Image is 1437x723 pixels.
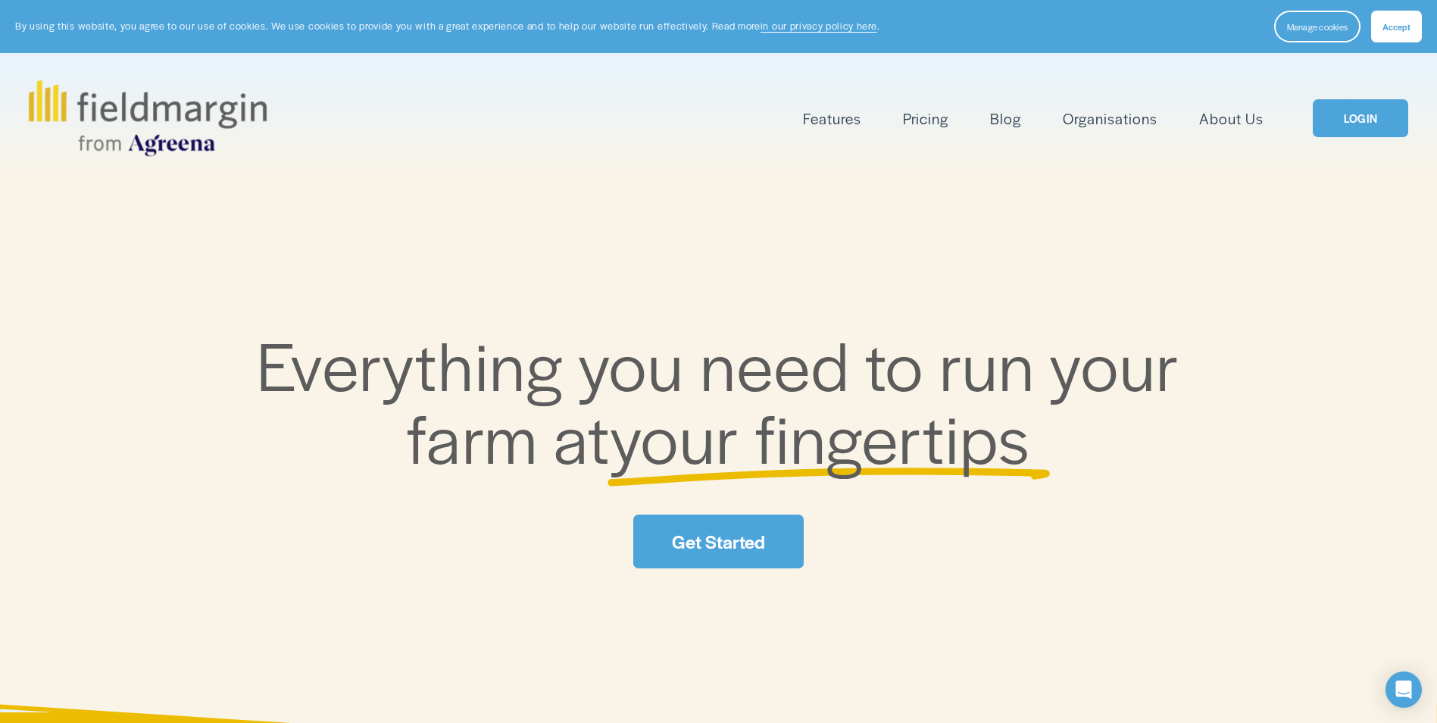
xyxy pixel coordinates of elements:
[257,316,1195,484] span: Everything you need to run your farm at
[1313,99,1408,138] a: LOGIN
[1287,20,1348,33] span: Manage cookies
[1274,11,1360,42] button: Manage cookies
[1385,671,1422,708] div: Open Intercom Messenger
[15,19,879,33] p: By using this website, you agree to our use of cookies. We use cookies to provide you with a grea...
[1371,11,1422,42] button: Accept
[1063,106,1157,131] a: Organisations
[803,108,861,130] span: Features
[633,515,803,568] a: Get Started
[803,106,861,131] a: folder dropdown
[1199,106,1264,131] a: About Us
[903,106,948,131] a: Pricing
[610,389,1030,484] span: your fingertips
[761,19,877,33] a: in our privacy policy here
[29,80,267,156] img: fieldmargin.com
[1382,20,1410,33] span: Accept
[990,106,1021,131] a: Blog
